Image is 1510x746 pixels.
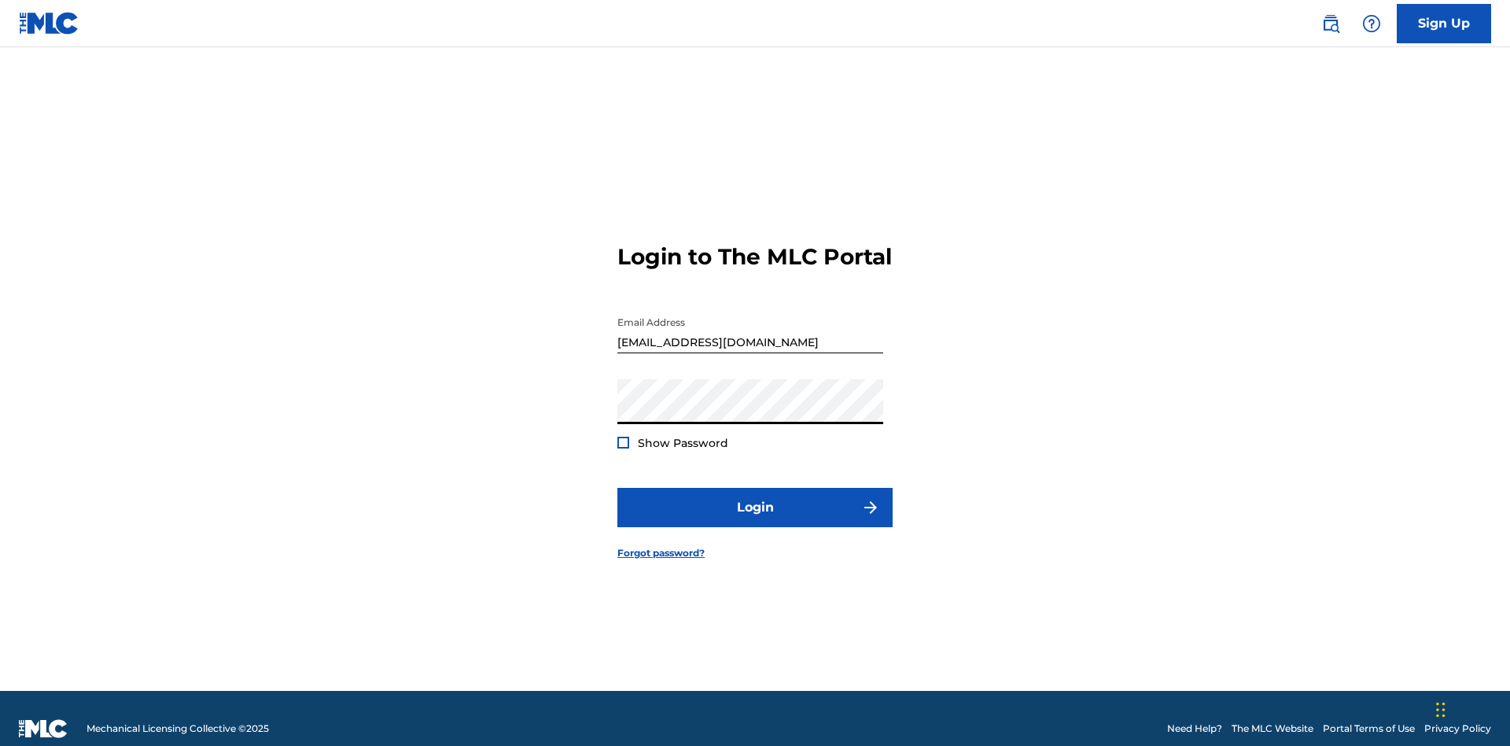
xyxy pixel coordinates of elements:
[1436,686,1446,733] div: Drag
[617,488,893,527] button: Login
[1321,14,1340,33] img: search
[1323,722,1415,736] a: Portal Terms of Use
[1167,722,1222,736] a: Need Help?
[861,498,880,517] img: f7272a7cc735f4ea7f67.svg
[1397,4,1491,43] a: Sign Up
[1356,8,1387,39] div: Help
[1431,670,1510,746] iframe: Chat Widget
[1362,14,1381,33] img: help
[1315,8,1346,39] a: Public Search
[1424,722,1491,736] a: Privacy Policy
[1232,722,1313,736] a: The MLC Website
[638,436,728,450] span: Show Password
[19,12,79,35] img: MLC Logo
[87,722,269,736] span: Mechanical Licensing Collective © 2025
[19,719,68,738] img: logo
[617,546,705,560] a: Forgot password?
[617,243,892,271] h3: Login to The MLC Portal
